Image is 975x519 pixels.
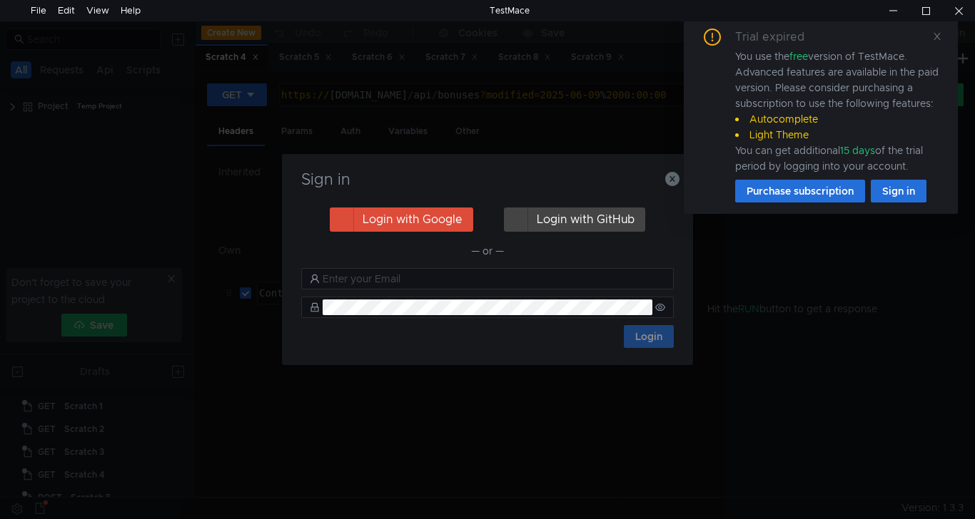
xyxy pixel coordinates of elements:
button: Sign in [871,180,926,202]
span: free [789,50,808,63]
button: Login with Google [330,207,473,232]
div: You use the version of TestMace. Advanced features are available in the paid version. Please cons... [735,48,941,174]
button: Login with GitHub [504,207,645,232]
li: Light Theme [735,127,941,143]
div: Trial expired [735,29,822,46]
li: Autocomplete [735,111,941,127]
div: You can get additional of the trial period by logging into your account. [735,143,941,174]
span: 15 days [840,144,875,157]
div: — or — [301,242,674,259]
button: Purchase subscription [735,180,865,202]
h3: Sign in [299,171,676,188]
input: Enter your Email [323,271,665,287]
